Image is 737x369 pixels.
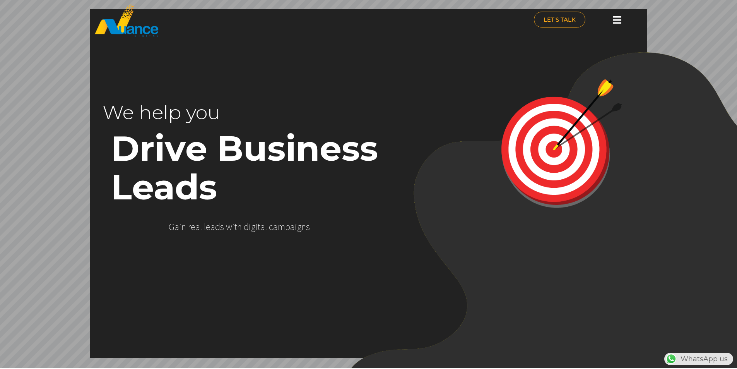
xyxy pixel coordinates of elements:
[244,221,249,232] div: d
[251,221,255,232] div: g
[234,221,237,232] div: t
[260,221,265,232] div: a
[258,221,260,232] div: t
[94,4,365,38] a: nuance-qatar_logo
[94,4,159,38] img: nuance-qatar_logo
[664,355,733,363] a: WhatsAppWhatsApp us
[169,221,174,232] div: G
[204,221,206,232] div: l
[206,221,210,232] div: e
[111,129,416,206] rs-layer: Drive Business Leads
[306,221,310,232] div: s
[295,221,297,232] div: i
[181,221,186,232] div: n
[265,221,267,232] div: l
[237,221,242,232] div: h
[273,221,278,232] div: a
[103,93,344,132] rs-layer: We help you
[534,12,585,27] a: LET'S TALK
[664,353,733,365] div: WhatsApp us
[232,221,234,232] div: i
[210,221,215,232] div: a
[220,221,224,232] div: s
[285,221,290,232] div: p
[269,221,273,232] div: c
[544,17,576,22] span: LET'S TALK
[249,221,251,232] div: i
[226,221,232,232] div: w
[301,221,306,232] div: n
[174,221,179,232] div: a
[179,221,181,232] div: i
[297,221,301,232] div: g
[200,221,202,232] div: l
[215,221,220,232] div: d
[188,221,191,232] div: r
[278,221,285,232] div: m
[195,221,200,232] div: a
[191,221,195,232] div: e
[290,221,295,232] div: a
[665,353,677,365] img: WhatsApp
[255,221,258,232] div: i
